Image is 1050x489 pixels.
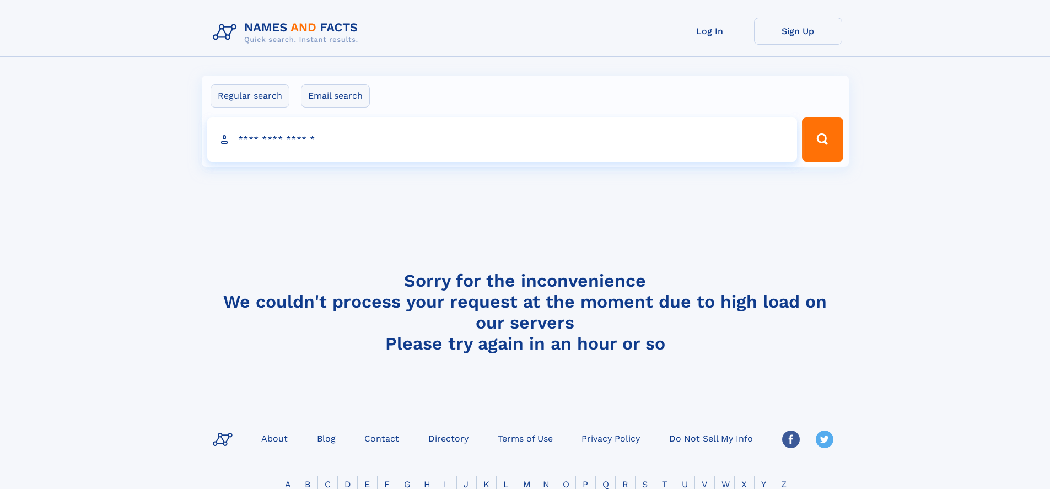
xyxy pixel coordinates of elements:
a: About [257,430,292,446]
input: search input [207,117,798,162]
label: Regular search [211,84,289,108]
a: Do Not Sell My Info [665,430,757,446]
a: Sign Up [754,18,842,45]
label: Email search [301,84,370,108]
a: Privacy Policy [577,430,644,446]
img: Twitter [816,431,833,448]
img: Logo Names and Facts [208,18,367,47]
h4: Sorry for the inconvenience We couldn't process your request at the moment due to high load on ou... [208,270,842,354]
img: Facebook [782,431,800,448]
a: Blog [313,430,340,446]
a: Terms of Use [493,430,557,446]
button: Search Button [802,117,843,162]
a: Log In [666,18,754,45]
a: Directory [424,430,473,446]
a: Contact [360,430,403,446]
